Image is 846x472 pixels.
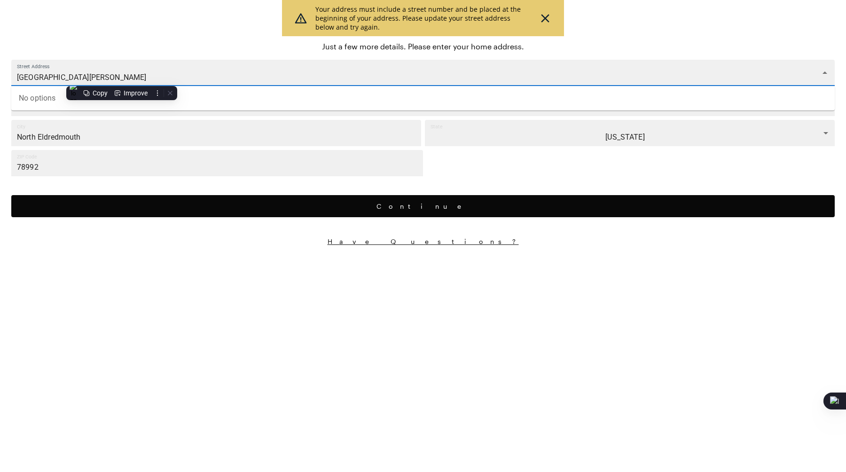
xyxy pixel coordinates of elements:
[17,153,37,160] label: ZIP Code
[315,5,531,31] span: Your address must include a street number and be placed at the beginning of your address. Please ...
[538,11,552,25] img: svg%3e
[19,41,827,52] span: Just a few more details. Please enter your home address.
[11,237,835,246] button: Have Questions?
[17,123,25,130] label: City
[431,123,442,130] label: State
[11,7,835,16] div: Step 2 of 3
[425,120,835,146] div: [US_STATE]
[17,63,50,70] label: Street Address
[818,66,831,79] button: Close
[11,86,835,110] div: No options
[11,195,835,217] button: Continue
[11,18,835,33] span: You’re almost done
[294,11,308,25] img: svg%3e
